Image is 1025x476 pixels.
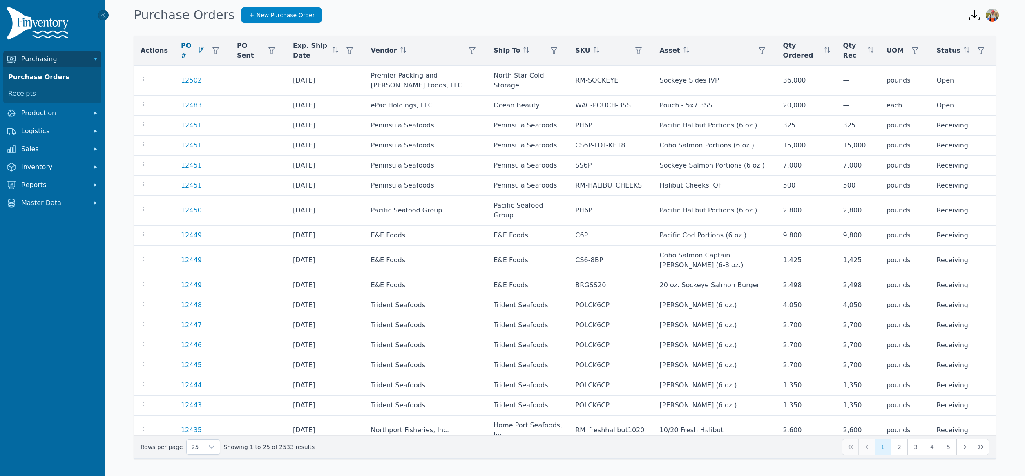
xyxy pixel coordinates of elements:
[3,195,101,211] button: Master Data
[487,226,569,246] td: E&E Foods
[930,246,996,275] td: Receiving
[777,226,837,246] td: 9,800
[3,141,101,157] button: Sales
[181,425,202,435] a: 12435
[364,295,487,315] td: Trident Seafoods
[494,46,520,56] span: Ship To
[880,355,930,375] td: pounds
[653,375,777,396] td: [PERSON_NAME] (6 oz.)
[653,156,777,176] td: Sockeye Salmon Portions (6 oz.)
[371,46,397,56] span: Vendor
[986,9,999,22] img: Sera Wheeler
[880,315,930,335] td: pounds
[930,176,996,196] td: Receiving
[660,46,680,56] span: Asset
[21,126,87,136] span: Logistics
[223,443,315,451] span: Showing 1 to 25 of 2533 results
[777,335,837,355] td: 2,700
[777,176,837,196] td: 500
[880,295,930,315] td: pounds
[880,226,930,246] td: pounds
[930,315,996,335] td: Receiving
[653,226,777,246] td: Pacific Cod Portions (6 oz.)
[364,66,487,96] td: Premier Packing and [PERSON_NAME] Foods, LLC.
[930,66,996,96] td: Open
[569,136,653,156] td: CS6P-TDT-KE18
[21,54,87,64] span: Purchasing
[286,295,364,315] td: [DATE]
[875,439,891,455] button: Page 1
[181,400,202,410] a: 12443
[940,439,956,455] button: Page 5
[891,439,907,455] button: Page 2
[653,295,777,315] td: [PERSON_NAME] (6 oz.)
[3,177,101,193] button: Reports
[364,396,487,416] td: Trident Seafoods
[777,196,837,226] td: 2,800
[930,196,996,226] td: Receiving
[930,136,996,156] td: Receiving
[930,335,996,355] td: Receiving
[364,335,487,355] td: Trident Seafoods
[777,246,837,275] td: 1,425
[487,295,569,315] td: Trident Seafoods
[880,396,930,416] td: pounds
[907,439,924,455] button: Page 3
[837,96,880,116] td: —
[653,396,777,416] td: [PERSON_NAME] (6 oz.)
[930,96,996,116] td: Open
[286,355,364,375] td: [DATE]
[936,46,960,56] span: Status
[777,96,837,116] td: 20,000
[487,116,569,136] td: Peninsula Seafoods
[569,355,653,375] td: POLCK6CP
[286,275,364,295] td: [DATE]
[783,41,821,60] span: Qty Ordered
[653,96,777,116] td: Pouch - 5x7 3SS
[286,335,364,355] td: [DATE]
[364,156,487,176] td: Peninsula Seafoods
[364,96,487,116] td: ePac Holdings, LLC
[569,96,653,116] td: WAC-POUCH-3SS
[837,136,880,156] td: 15,000
[286,375,364,396] td: [DATE]
[880,375,930,396] td: pounds
[569,375,653,396] td: POLCK6CP
[3,105,101,121] button: Production
[181,76,202,85] a: 12502
[487,176,569,196] td: Peninsula Seafoods
[569,416,653,445] td: RM_freshhalibut1020
[930,156,996,176] td: Receiving
[487,136,569,156] td: Peninsula Seafoods
[134,8,235,22] h1: Purchase Orders
[364,176,487,196] td: Peninsula Seafoods
[777,355,837,375] td: 2,700
[843,41,864,60] span: Qty Rec
[181,161,202,170] a: 12451
[956,439,973,455] button: Next Page
[141,46,168,56] span: Actions
[880,116,930,136] td: pounds
[930,275,996,295] td: Receiving
[575,46,590,56] span: SKU
[653,116,777,136] td: Pacific Halibut Portions (6 oz.)
[777,275,837,295] td: 2,498
[837,396,880,416] td: 1,350
[569,116,653,136] td: PH6P
[837,196,880,226] td: 2,800
[880,416,930,445] td: pounds
[880,136,930,156] td: pounds
[286,176,364,196] td: [DATE]
[973,439,989,455] button: Last Page
[880,335,930,355] td: pounds
[364,275,487,295] td: E&E Foods
[181,41,195,60] span: PO #
[237,41,260,60] span: PO Sent
[7,7,72,43] img: Finventory
[487,315,569,335] td: Trident Seafoods
[364,375,487,396] td: Trident Seafoods
[880,66,930,96] td: pounds
[653,355,777,375] td: [PERSON_NAME] (6 oz.)
[181,141,202,150] a: 12451
[487,416,569,445] td: Home Port Seafoods, Inc.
